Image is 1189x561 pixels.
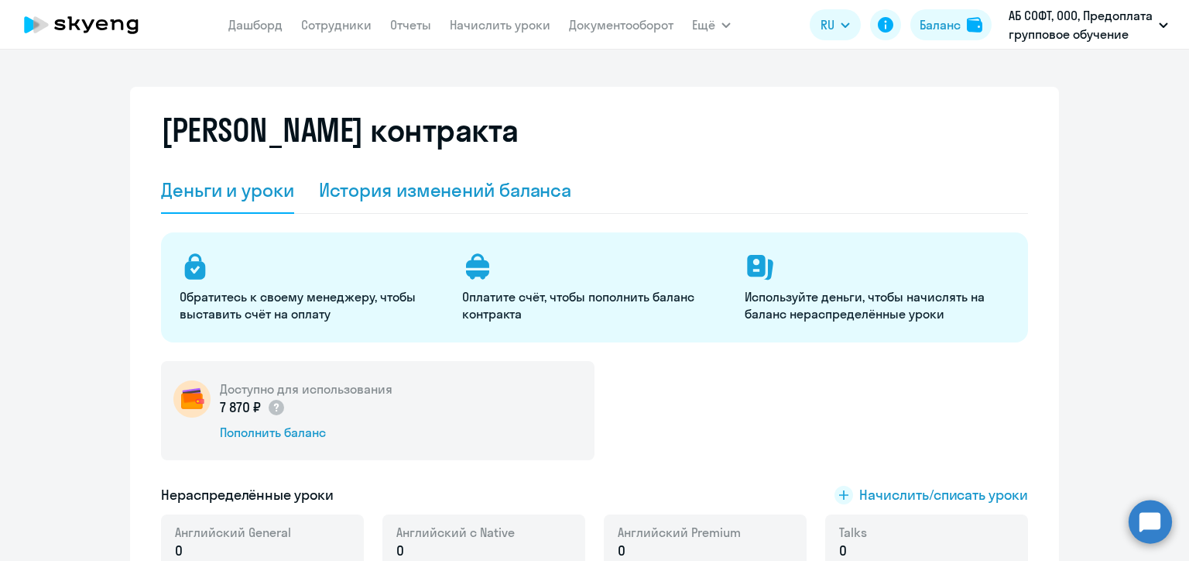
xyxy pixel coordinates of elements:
h2: [PERSON_NAME] контракта [161,112,519,149]
a: Дашборд [228,17,283,33]
span: Английский с Native [396,524,515,541]
span: Ещё [692,15,715,34]
img: balance [967,17,982,33]
button: Ещё [692,9,731,40]
p: Используйте деньги, чтобы начислять на баланс нераспределённые уроки [745,288,1009,322]
div: Пополнить баланс [220,424,392,441]
span: 0 [396,541,404,561]
span: Начислить/списать уроки [859,485,1028,505]
span: 0 [839,541,847,561]
span: 0 [618,541,625,561]
div: Баланс [920,15,961,34]
p: АБ СОФТ, ООО, Предоплата групповое обучение [1009,6,1153,43]
p: 7 870 ₽ [220,398,286,418]
span: 0 [175,541,183,561]
button: АБ СОФТ, ООО, Предоплата групповое обучение [1001,6,1176,43]
img: wallet-circle.png [173,380,211,418]
h5: Нераспределённые уроки [161,485,334,505]
span: Английский Premium [618,524,741,541]
p: Оплатите счёт, чтобы пополнить баланс контракта [462,288,726,322]
a: Отчеты [390,17,431,33]
button: Балансbalance [910,9,992,40]
div: Деньги и уроки [161,177,294,202]
p: Обратитесь к своему менеджеру, чтобы выставить счёт на оплату [180,288,444,322]
span: Talks [839,524,867,541]
div: История изменений баланса [319,177,572,202]
button: RU [810,9,861,40]
a: Сотрудники [301,17,372,33]
a: Начислить уроки [450,17,550,33]
span: Английский General [175,524,291,541]
span: RU [821,15,834,34]
h5: Доступно для использования [220,380,392,398]
a: Документооборот [569,17,673,33]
